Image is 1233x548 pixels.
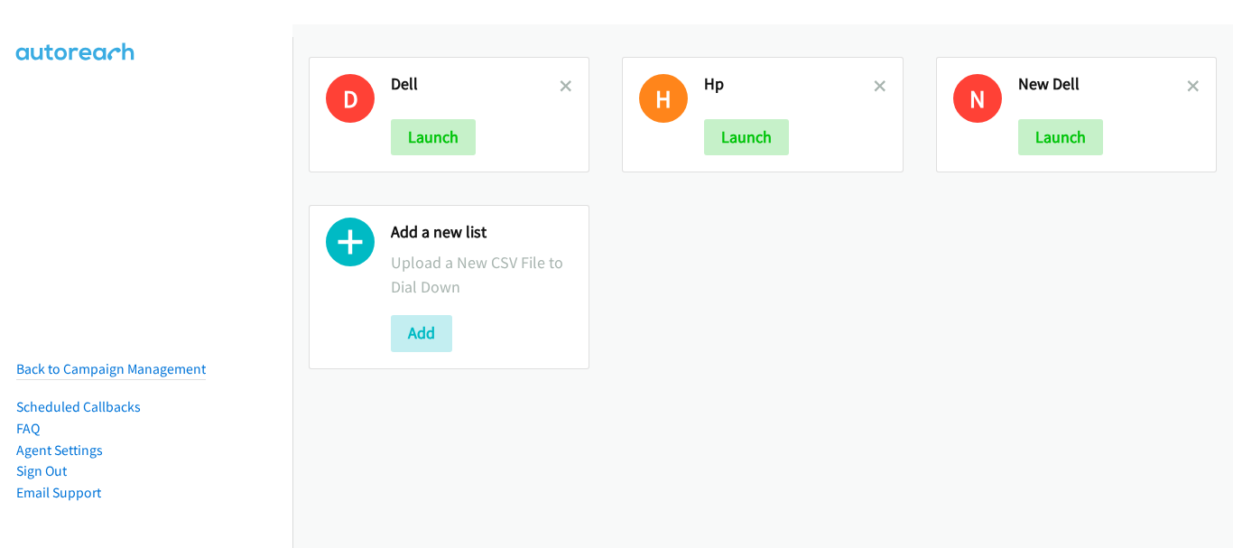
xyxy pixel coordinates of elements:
[391,74,560,95] h2: Dell
[16,420,40,437] a: FAQ
[391,315,452,351] button: Add
[16,441,103,459] a: Agent Settings
[704,74,873,95] h2: Hp
[16,398,141,415] a: Scheduled Callbacks
[16,462,67,479] a: Sign Out
[16,360,206,377] a: Back to Campaign Management
[953,74,1002,123] h1: N
[16,484,101,501] a: Email Support
[639,74,688,123] h1: H
[704,119,789,155] button: Launch
[391,250,572,299] p: Upload a New CSV File to Dial Down
[391,222,572,243] h2: Add a new list
[391,119,476,155] button: Launch
[1018,74,1187,95] h2: New Dell
[326,74,375,123] h1: D
[1018,119,1103,155] button: Launch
